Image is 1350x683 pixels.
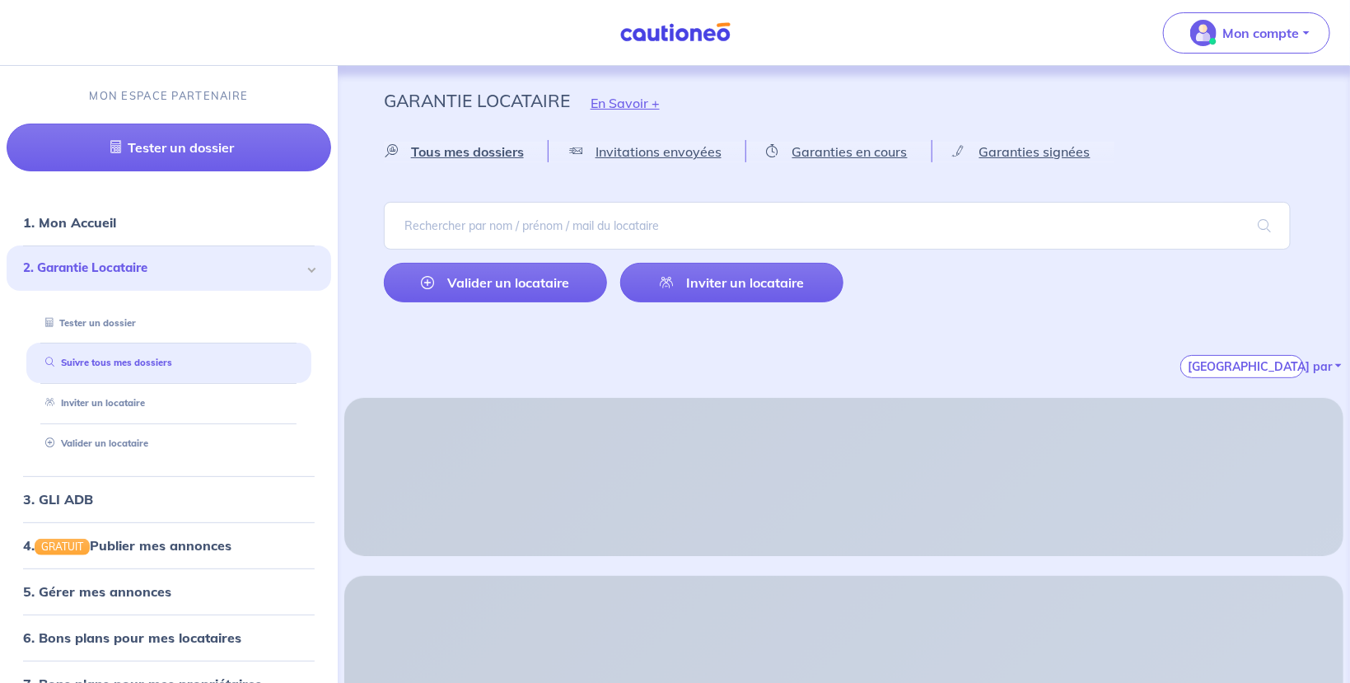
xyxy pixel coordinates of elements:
div: 5. Gérer mes annonces [7,575,331,608]
p: Garantie Locataire [384,86,570,115]
a: Invitations envoyées [549,141,745,162]
div: 1. Mon Accueil [7,206,331,239]
img: illu_account_valid_menu.svg [1190,20,1217,46]
a: 1. Mon Accueil [23,214,116,231]
div: 4.GRATUITPublier mes annonces [7,529,331,562]
a: 6. Bons plans pour mes locataires [23,629,241,646]
p: MON ESPACE PARTENAIRE [89,88,248,104]
a: Tester un dossier [39,317,136,329]
div: Inviter un locataire [26,390,311,417]
a: Inviter un locataire [39,397,145,409]
button: En Savoir + [570,79,680,127]
div: Suivre tous mes dossiers [26,349,311,377]
span: 2. Garantie Locataire [23,259,302,278]
div: 3. GLI ADB [7,483,331,516]
span: Garanties en cours [792,143,908,160]
div: Valider un locataire [26,430,311,457]
span: Invitations envoyées [596,143,722,160]
a: Suivre tous mes dossiers [39,357,172,368]
a: Valider un locataire [384,263,607,302]
input: Rechercher par nom / prénom / mail du locataire [384,202,1291,250]
div: 2. Garantie Locataire [7,246,331,291]
a: 3. GLI ADB [23,491,93,508]
a: Inviter un locataire [620,263,843,302]
a: Valider un locataire [39,437,148,449]
button: [GEOGRAPHIC_DATA] par [1180,355,1304,378]
div: Tester un dossier [26,310,311,337]
a: Garanties signées [932,141,1114,162]
span: Garanties signées [979,143,1091,160]
img: Cautioneo [614,22,737,43]
button: illu_account_valid_menu.svgMon compte [1163,12,1330,54]
a: 4.GRATUITPublier mes annonces [23,537,231,554]
a: Tester un dossier [7,124,331,171]
span: Tous mes dossiers [411,143,524,160]
a: 5. Gérer mes annonces [23,583,171,600]
div: 6. Bons plans pour mes locataires [7,621,331,654]
span: search [1238,203,1291,249]
a: Tous mes dossiers [384,141,548,162]
a: Garanties en cours [746,141,932,162]
p: Mon compte [1223,23,1300,43]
